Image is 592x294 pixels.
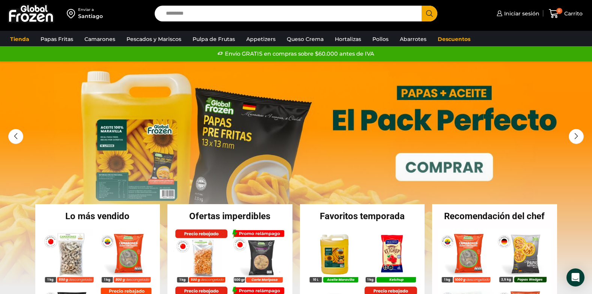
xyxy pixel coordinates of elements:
div: Enviar a [78,7,103,12]
a: Queso Crema [283,32,327,46]
h2: Lo más vendido [35,212,160,221]
img: address-field-icon.svg [67,7,78,20]
a: Tienda [6,32,33,46]
span: Carrito [562,10,583,17]
span: Iniciar sesión [502,10,539,17]
span: 0 [556,8,562,14]
div: Open Intercom Messenger [566,268,584,286]
a: Iniciar sesión [495,6,539,21]
a: Abarrotes [396,32,430,46]
h2: Recomendación del chef [432,212,557,221]
a: Pescados y Mariscos [123,32,185,46]
a: Camarones [81,32,119,46]
div: Next slide [569,129,584,144]
div: Previous slide [8,129,23,144]
a: Appetizers [243,32,279,46]
button: Search button [422,6,437,21]
a: Papas Fritas [37,32,77,46]
h2: Ofertas imperdibles [167,212,292,221]
a: 0 Carrito [547,5,584,23]
a: Pollos [369,32,392,46]
div: Santiago [78,12,103,20]
a: Descuentos [434,32,474,46]
h2: Favoritos temporada [300,212,425,221]
a: Hortalizas [331,32,365,46]
a: Pulpa de Frutas [189,32,239,46]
